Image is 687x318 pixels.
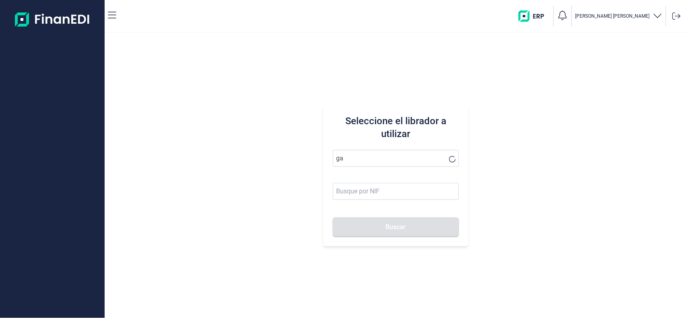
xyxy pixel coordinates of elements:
[333,183,459,200] input: Busque por NIF
[386,224,406,230] span: Buscar
[333,115,459,140] h3: Seleccione el librador a utilizar
[575,13,650,19] p: [PERSON_NAME] [PERSON_NAME]
[333,217,459,237] button: Buscar
[518,10,550,22] img: erp
[575,10,662,22] button: [PERSON_NAME] [PERSON_NAME]
[333,150,459,167] input: Seleccione la razón social
[15,6,90,32] img: Logo de aplicación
